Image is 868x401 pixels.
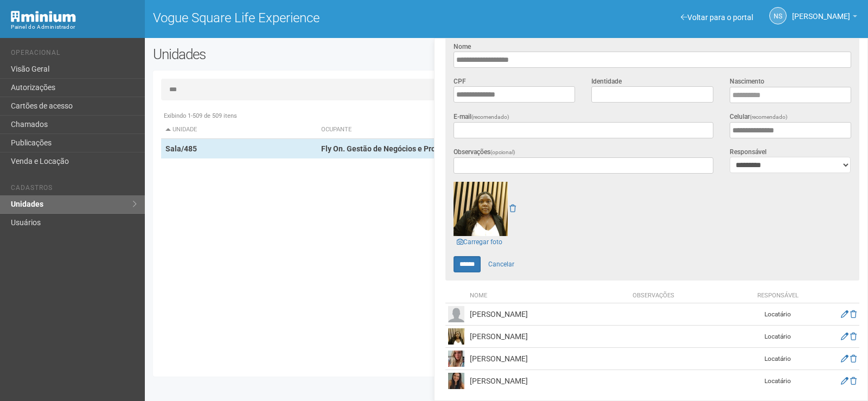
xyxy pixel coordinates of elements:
[467,348,630,370] td: [PERSON_NAME]
[841,354,848,363] a: Editar membro
[841,377,848,385] a: Editar membro
[841,310,848,319] a: Editar membro
[11,22,137,32] div: Painel do Administrador
[454,42,471,52] label: Nome
[161,111,852,121] div: Exibindo 1-509 de 509 itens
[471,114,509,120] span: (recomendado)
[482,256,520,272] a: Cancelar
[448,328,464,345] img: user.png
[448,306,464,322] img: user.png
[850,354,857,363] a: Excluir membro
[454,112,509,122] label: E-mail
[454,77,466,86] label: CPF
[490,149,515,155] span: (opcional)
[153,11,499,25] h1: Vogue Square Life Experience
[448,351,464,367] img: user.png
[792,2,850,21] span: Nicolle Silva
[467,326,630,348] td: [PERSON_NAME]
[730,112,788,122] label: Celular
[850,332,857,341] a: Excluir membro
[850,310,857,319] a: Excluir membro
[730,77,764,86] label: Nascimento
[11,11,76,22] img: Minium
[751,326,805,348] td: Locatário
[792,14,857,22] a: [PERSON_NAME]
[153,46,438,62] h2: Unidades
[769,7,787,24] a: NS
[591,77,622,86] label: Identidade
[630,289,751,303] th: Observações
[448,373,464,389] img: user.png
[165,144,197,153] strong: Sala/485
[454,236,506,248] a: Carregar foto
[454,182,508,236] img: user.png
[454,147,515,157] label: Observações
[467,370,630,392] td: [PERSON_NAME]
[850,377,857,385] a: Excluir membro
[11,49,137,60] li: Operacional
[730,147,767,157] label: Responsável
[681,13,753,22] a: Voltar para o portal
[509,204,516,213] a: Remover
[467,303,630,326] td: [PERSON_NAME]
[751,303,805,326] td: Locatário
[751,370,805,392] td: Locatário
[11,184,137,195] li: Cadastros
[750,114,788,120] span: (recomendado)
[467,289,630,303] th: Nome
[321,144,453,153] strong: Fly On. Gestão de Negócios e Projetos
[317,121,601,139] th: Ocupante: activate to sort column ascending
[751,348,805,370] td: Locatário
[161,121,317,139] th: Unidade: activate to sort column descending
[841,332,848,341] a: Editar membro
[751,289,805,303] th: Responsável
